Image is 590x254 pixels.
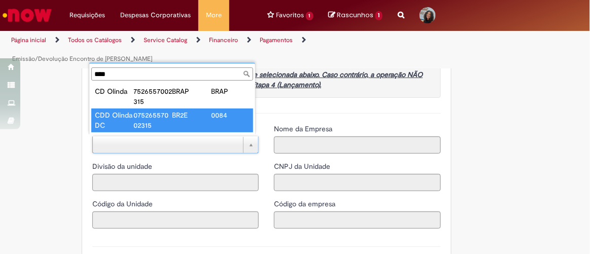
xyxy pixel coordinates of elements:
ul: Unidade para o pagamento [89,83,255,134]
div: CD Olinda [95,86,133,96]
div: 7526557002315 [133,86,172,106]
div: CDD Olinda DC [95,110,133,130]
div: BRAP [172,86,211,96]
div: 0084 [211,110,250,120]
div: 07526557002315 [133,110,172,130]
div: BR2E [172,110,211,120]
div: BRAP [211,86,250,96]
